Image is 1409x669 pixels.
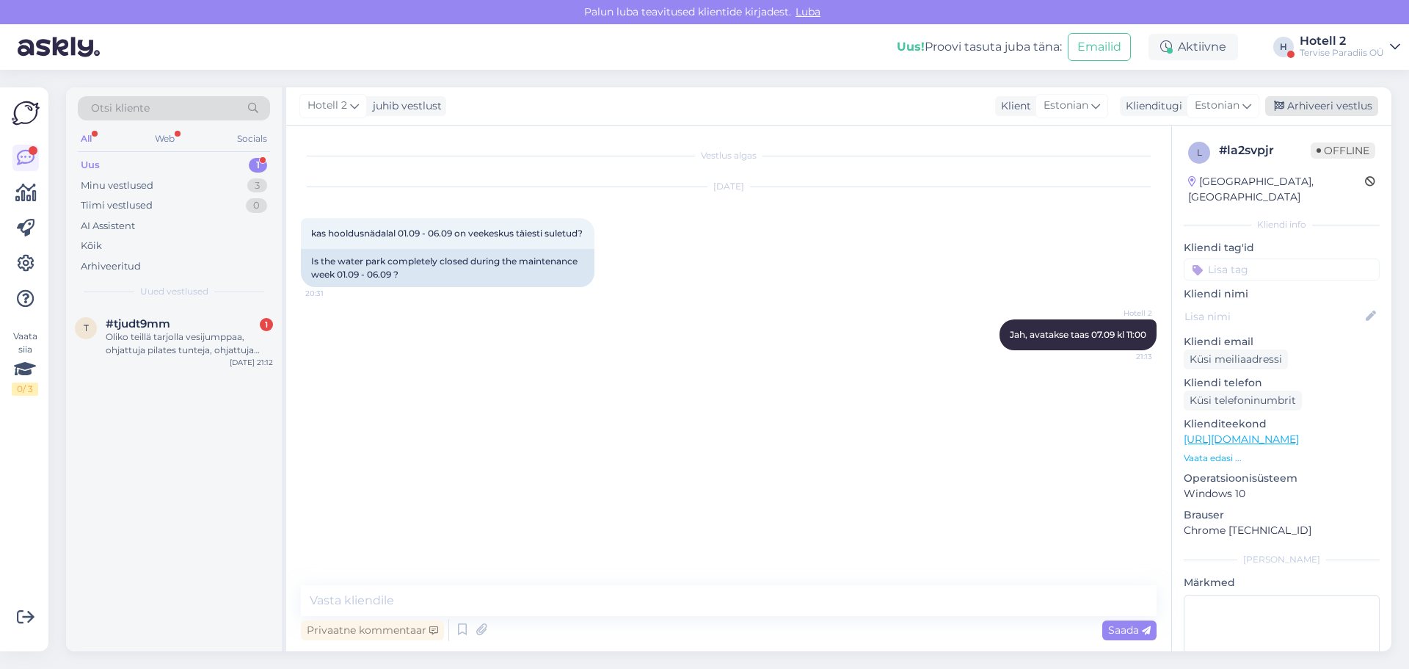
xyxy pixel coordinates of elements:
[1068,33,1131,61] button: Emailid
[1273,37,1294,57] div: H
[897,40,925,54] b: Uus!
[995,98,1031,114] div: Klient
[1195,98,1239,114] span: Estonian
[791,5,825,18] span: Luba
[1108,623,1151,637] span: Saada
[1184,507,1380,523] p: Brauser
[311,228,583,239] span: kas hooldusnädalal 01.09 - 06.09 on veekeskus täiesti suletud?
[1044,98,1088,114] span: Estonian
[1148,34,1238,60] div: Aktiivne
[305,288,360,299] span: 20:31
[12,330,38,396] div: Vaata siia
[1219,142,1311,159] div: # la2svpjr
[1184,553,1380,566] div: [PERSON_NAME]
[12,99,40,127] img: Askly Logo
[1097,308,1152,319] span: Hotell 2
[301,249,594,287] div: Is the water park completely closed during the maintenance week 01.09 - 06.09 ?
[84,322,89,333] span: t
[81,198,153,213] div: Tiimi vestlused
[1184,471,1380,486] p: Operatsioonisüsteem
[301,621,444,640] div: Privaatne kommentaar
[1300,35,1400,59] a: Hotell 2Tervise Paradiis OÜ
[1184,416,1380,432] p: Klienditeekond
[140,285,208,298] span: Uued vestlused
[1265,96,1378,116] div: Arhiveeri vestlus
[1184,240,1380,256] p: Kliendi tag'id
[1184,575,1380,590] p: Märkmed
[247,178,267,193] div: 3
[78,129,95,148] div: All
[1300,35,1384,47] div: Hotell 2
[1097,351,1152,362] span: 21:13
[81,239,102,253] div: Kõik
[1184,433,1299,446] a: [URL][DOMAIN_NAME]
[106,330,273,357] div: Oliko teillä tarjolla vesijumppaa, ohjattuja pilates tunteja, ohjattuja kuntosalitreenrjä?
[1184,486,1380,502] p: Windows 10
[1184,523,1380,538] p: Chrome [TECHNICAL_ID]
[301,149,1157,162] div: Vestlus algas
[1184,350,1288,369] div: Küsi meiliaadressi
[234,129,270,148] div: Socials
[1184,452,1380,465] p: Vaata edasi ...
[307,98,347,114] span: Hotell 2
[81,259,141,274] div: Arhiveeritud
[260,318,273,331] div: 1
[91,101,150,116] span: Otsi kliente
[1184,218,1380,231] div: Kliendi info
[897,38,1062,56] div: Proovi tasuta juba täna:
[152,129,178,148] div: Web
[12,383,38,396] div: 0 / 3
[1010,329,1146,340] span: Jah, avatakse taas 07.09 kl 11:00
[1184,308,1363,325] input: Lisa nimi
[1300,47,1384,59] div: Tervise Paradiis OÜ
[1184,391,1302,411] div: Küsi telefoninumbrit
[230,357,273,368] div: [DATE] 21:12
[1188,174,1365,205] div: [GEOGRAPHIC_DATA], [GEOGRAPHIC_DATA]
[1184,334,1380,350] p: Kliendi email
[301,180,1157,193] div: [DATE]
[1184,375,1380,391] p: Kliendi telefon
[81,158,100,173] div: Uus
[81,219,135,234] div: AI Assistent
[367,98,442,114] div: juhib vestlust
[1120,98,1182,114] div: Klienditugi
[1184,258,1380,281] input: Lisa tag
[106,317,170,330] span: #tjudt9mm
[246,198,267,213] div: 0
[249,158,267,173] div: 1
[1311,142,1375,159] span: Offline
[1184,286,1380,302] p: Kliendi nimi
[1197,147,1202,158] span: l
[81,178,153,193] div: Minu vestlused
